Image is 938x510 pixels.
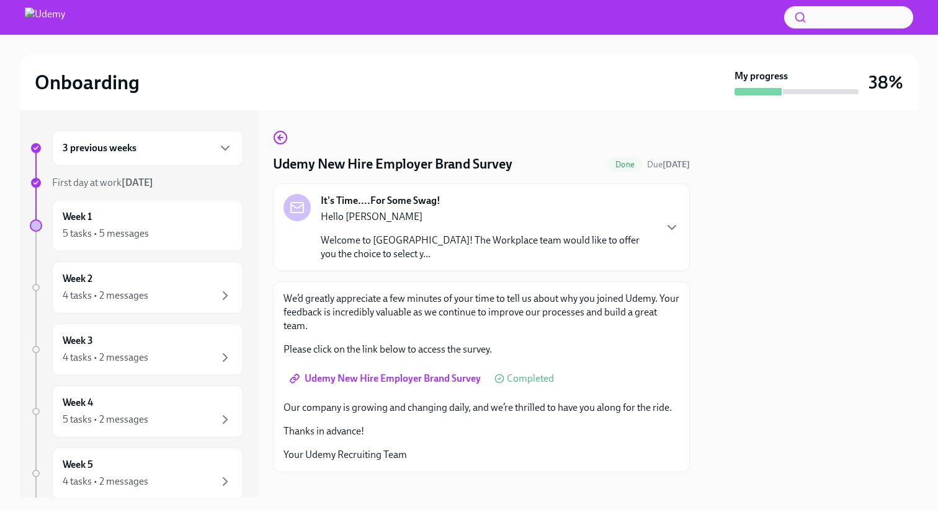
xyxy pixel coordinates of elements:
[122,177,153,188] strong: [DATE]
[608,160,642,169] span: Done
[663,159,690,170] strong: [DATE]
[63,475,148,488] div: 4 tasks • 2 messages
[647,159,690,170] span: Due
[63,458,93,472] h6: Week 5
[735,69,788,83] strong: My progress
[30,447,243,499] a: Week 54 tasks • 2 messages
[63,289,148,302] div: 4 tasks • 2 messages
[63,334,93,348] h6: Week 3
[25,7,65,27] img: Udemy
[52,130,243,166] div: 3 previous weeks
[35,70,140,95] h2: Onboarding
[869,71,903,94] h3: 38%
[321,210,654,224] p: Hello [PERSON_NAME]
[63,413,148,426] div: 5 tasks • 2 messages
[30,176,243,190] a: First day at work[DATE]
[647,159,690,170] span: August 30th, 2025 10:00
[284,448,679,462] p: Your Udemy Recruiting Team
[30,262,243,314] a: Week 24 tasks • 2 messages
[284,343,679,356] p: Please click on the link below to access the survey.
[63,227,149,240] div: 5 tasks • 5 messages
[284,424,679,438] p: Thanks in advance!
[284,366,489,391] a: Udemy New Hire Employer Brand Survey
[292,372,481,385] span: Udemy New Hire Employer Brand Survey
[63,351,148,364] div: 4 tasks • 2 messages
[507,374,554,384] span: Completed
[284,401,679,415] p: Our company is growing and changing daily, and we’re thrilled to have you along for the ride.
[321,234,654,261] p: Welcome to [GEOGRAPHIC_DATA]! The Workplace team would like to offer you the choice to select y...
[63,272,92,286] h6: Week 2
[63,210,92,224] h6: Week 1
[52,177,153,188] span: First day at work
[63,141,136,155] h6: 3 previous weeks
[63,396,93,410] h6: Week 4
[30,385,243,437] a: Week 45 tasks • 2 messages
[273,155,512,174] h4: Udemy New Hire Employer Brand Survey
[321,194,440,208] strong: It's Time....For Some Swag!
[284,292,679,333] p: We’d greatly appreciate a few minutes of your time to tell us about why you joined Udemy. Your fe...
[30,323,243,376] a: Week 34 tasks • 2 messages
[30,200,243,252] a: Week 15 tasks • 5 messages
